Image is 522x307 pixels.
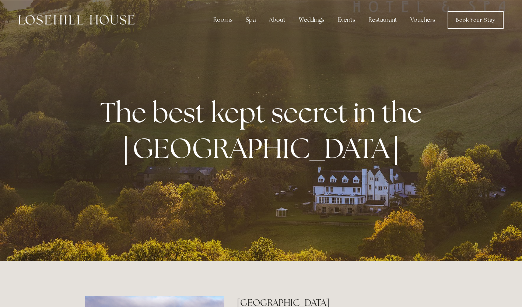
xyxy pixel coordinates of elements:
strong: The best kept secret in the [GEOGRAPHIC_DATA] [100,94,428,166]
img: Losehill House [18,15,134,25]
div: Weddings [293,13,330,27]
a: Vouchers [404,13,441,27]
div: Spa [240,13,262,27]
a: Book Your Stay [448,11,504,29]
div: Events [332,13,361,27]
div: Restaurant [362,13,403,27]
div: Rooms [207,13,238,27]
div: About [263,13,291,27]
